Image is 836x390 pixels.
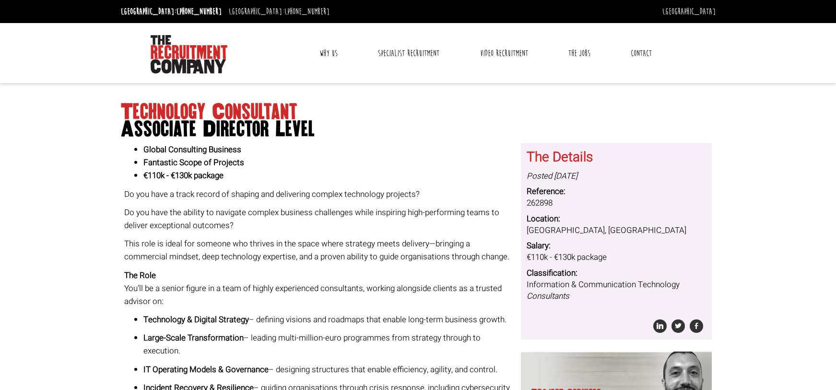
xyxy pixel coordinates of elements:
p: – designing structures that enable efficiency, agility, and control. [143,363,514,376]
p: This role is ideal for someone who thrives in the space where strategy meets delivery—bringing a ... [124,237,514,263]
i: Posted [DATE] [527,170,577,182]
a: Why Us [312,41,345,65]
p: Do you have a track record of shaping and delivering complex technology projects? [124,188,514,201]
p: – defining visions and roadmaps that enable long-term business growth. [143,313,514,326]
a: [PHONE_NUMBER] [177,6,222,17]
strong: The Role [124,269,156,281]
img: The Recruitment Company [151,35,227,73]
p: – leading multi-million-euro programmes from strategy through to execution. [143,331,514,357]
p: You’ll be a senior figure in a team of highly experienced consultants, working alongside clients ... [124,269,514,308]
a: Contact [624,41,659,65]
dt: Salary: [527,240,706,252]
strong: Large-Scale Transformation [143,332,244,344]
dd: [GEOGRAPHIC_DATA], [GEOGRAPHIC_DATA] [527,225,706,236]
a: [PHONE_NUMBER] [284,6,330,17]
h1: Technology Consultant [121,103,716,138]
strong: IT Operating Models & Governance [143,364,269,376]
dd: Information & Communication Technology [527,279,706,303]
dt: Reference: [527,186,706,197]
dd: €110k - €130k package [527,252,706,263]
strong: Fantastic Scope of Projects [143,157,244,169]
a: The Jobs [561,41,598,65]
h3: The Details [527,150,706,165]
i: Consultants [527,290,569,302]
strong: Global Consulting Business [143,144,241,156]
li: [GEOGRAPHIC_DATA]: [226,4,332,19]
dd: 262898 [527,197,706,209]
strong: €110k - €130k package [143,170,224,182]
dt: Location: [527,213,706,225]
p: Do you have the ability to navigate complex business challenges while inspiring high-performing t... [124,206,514,232]
a: Specialist Recruitment [371,41,447,65]
span: Associate Director Level [121,121,716,138]
strong: Technology & Digital Strategy [143,314,249,326]
li: [GEOGRAPHIC_DATA]: [118,4,224,19]
a: [GEOGRAPHIC_DATA] [662,6,716,17]
dt: Classification: [527,268,706,279]
a: Video Recruitment [473,41,535,65]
